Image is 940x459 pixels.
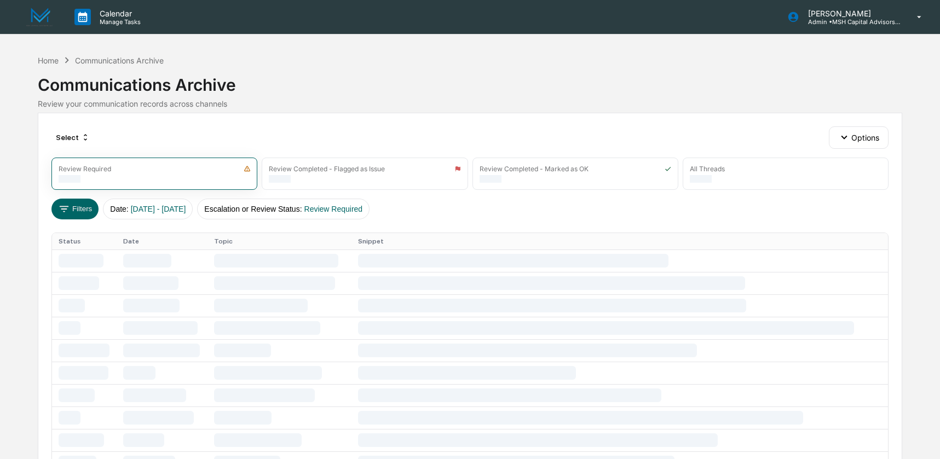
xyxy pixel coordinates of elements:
[38,56,59,65] div: Home
[244,165,251,172] img: icon
[38,66,903,95] div: Communications Archive
[480,165,589,173] div: Review Completed - Marked as OK
[207,233,351,249] th: Topic
[117,233,207,249] th: Date
[59,165,111,173] div: Review Required
[197,199,370,219] button: Escalation or Review Status:Review Required
[690,165,725,173] div: All Threads
[51,129,94,146] div: Select
[131,205,186,213] span: [DATE] - [DATE]
[799,18,901,26] p: Admin • MSH Capital Advisors LLC - RIA
[26,8,53,27] img: logo
[269,165,385,173] div: Review Completed - Flagged as Issue
[52,233,117,249] th: Status
[91,18,146,26] p: Manage Tasks
[829,126,889,148] button: Options
[103,199,193,219] button: Date:[DATE] - [DATE]
[454,165,461,172] img: icon
[38,99,903,108] div: Review your communication records across channels
[304,205,363,213] span: Review Required
[51,199,99,219] button: Filters
[665,165,671,172] img: icon
[91,9,146,18] p: Calendar
[351,233,889,249] th: Snippet
[799,9,901,18] p: [PERSON_NAME]
[75,56,164,65] div: Communications Archive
